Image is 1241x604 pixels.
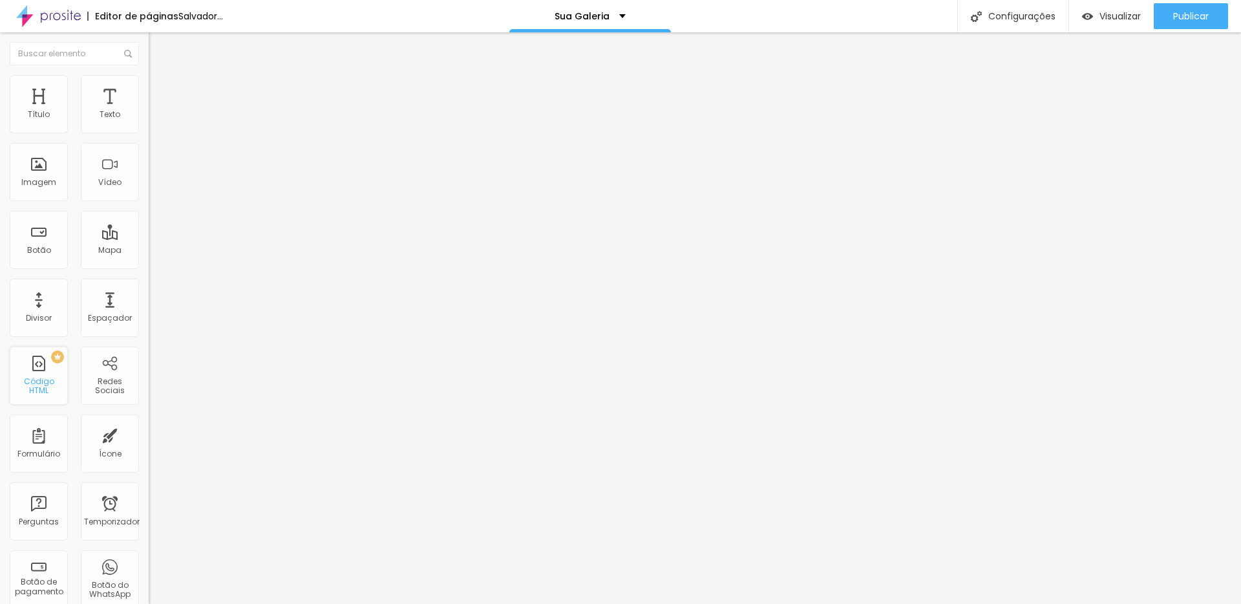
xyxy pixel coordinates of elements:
font: Redes Sociais [95,376,125,396]
font: Código HTML [24,376,54,396]
img: Ícone [971,11,982,22]
button: Publicar [1154,3,1228,29]
font: Título [28,109,50,120]
font: Publicar [1173,10,1209,23]
iframe: Editor [149,32,1241,604]
font: Configurações [988,10,1055,23]
button: Visualizar [1069,3,1154,29]
font: Imagem [21,177,56,188]
font: Temporizador [84,516,140,527]
font: Texto [100,109,120,120]
font: Perguntas [19,516,59,527]
font: Divisor [26,312,52,323]
font: Botão [27,244,51,255]
font: Mapa [98,244,122,255]
font: Editor de páginas [95,10,178,23]
font: Botão de pagamento [15,576,63,596]
font: Visualizar [1099,10,1141,23]
font: Formulário [17,448,60,459]
input: Buscar elemento [10,42,139,65]
font: Botão do WhatsApp [89,579,131,599]
img: Ícone [124,50,132,58]
font: Ícone [99,448,122,459]
img: view-1.svg [1082,11,1093,22]
font: Salvador... [178,10,223,23]
font: Sua Galeria [555,10,610,23]
font: Vídeo [98,177,122,188]
font: Espaçador [88,312,132,323]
